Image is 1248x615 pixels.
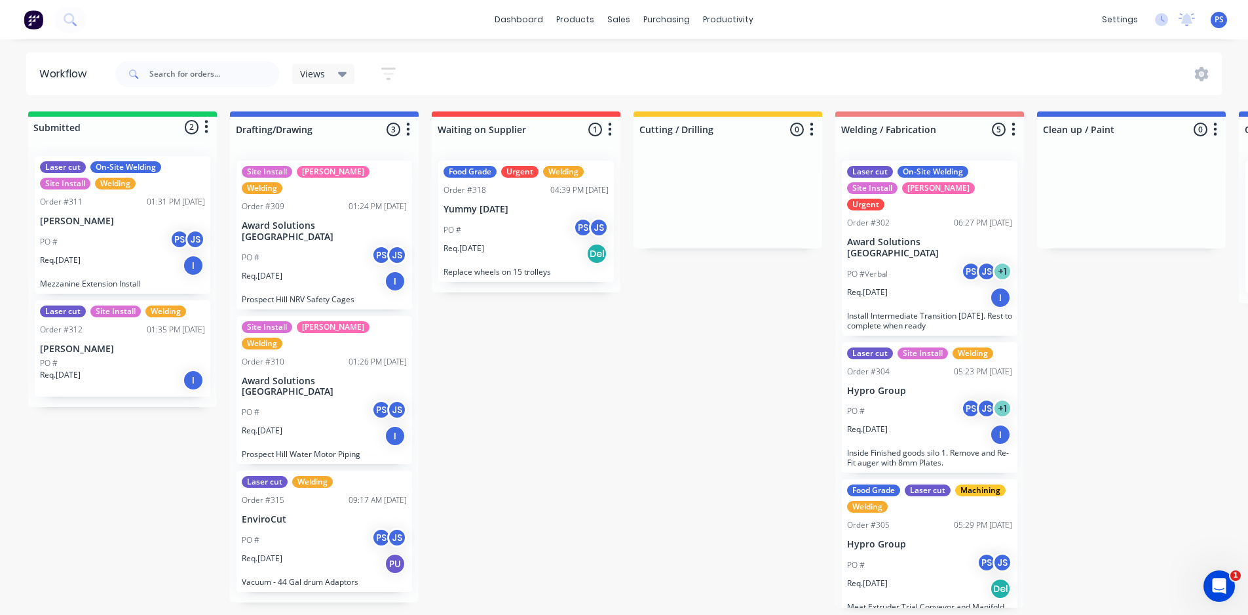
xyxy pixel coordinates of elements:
div: JS [589,218,609,237]
div: Laser cut [40,161,86,173]
p: Install Intermediate Transition [DATE]. Rest to complete when ready [847,311,1012,330]
div: I [183,370,204,391]
p: Award Solutions [GEOGRAPHIC_DATA] [847,237,1012,259]
div: sales [601,10,637,30]
div: JS [993,553,1012,572]
p: Vacuum - 44 Gal drum Adaptors [242,577,407,587]
div: 01:24 PM [DATE] [349,201,407,212]
p: PO # [40,357,58,369]
div: Site Install[PERSON_NAME]WeldingOrder #30901:24 PM [DATE]Award Solutions [GEOGRAPHIC_DATA]PO #PSJ... [236,161,412,309]
div: productivity [696,10,760,30]
p: PO # [40,236,58,248]
div: Order #305 [847,519,890,531]
p: Award Solutions [GEOGRAPHIC_DATA] [242,220,407,243]
div: Del [586,243,607,264]
div: Order #309 [242,201,284,212]
div: + 1 [993,399,1012,418]
p: Req. [DATE] [242,553,282,565]
p: Req. [DATE] [847,424,888,435]
div: PS [371,528,391,547]
div: Order #304 [847,366,890,378]
div: + 1 [993,262,1012,281]
p: Req. [DATE] [40,254,81,266]
p: PO #Verbal [847,268,888,280]
p: PO # [847,405,865,417]
div: Order #315 [242,494,284,506]
div: I [990,287,1011,308]
p: Req. [DATE] [40,369,81,381]
div: Site Install [90,306,141,317]
div: JS [977,399,996,418]
div: I [385,426,406,446]
div: PS [371,400,391,420]
p: [PERSON_NAME] [40,216,205,227]
div: Order #310 [242,356,284,368]
div: [PERSON_NAME] [297,166,369,178]
p: Yummy [DATE] [444,204,609,215]
div: PS [170,229,189,249]
p: Hypro Group [847,539,1012,550]
div: Order #302 [847,217,890,229]
div: 01:31 PM [DATE] [147,196,205,208]
div: PS [961,262,981,281]
div: Welding [292,476,333,488]
div: Site Install [898,347,948,359]
div: Welding [145,306,186,317]
div: PU [385,553,406,574]
p: Replace wheels on 15 trolleys [444,267,609,277]
p: Req. [DATE] [444,243,484,254]
div: Welding [242,182,282,194]
span: PS [1215,14,1224,26]
div: Del [990,578,1011,599]
div: Welding [95,178,136,189]
p: PO # [242,407,259,418]
div: Food GradeUrgentWeldingOrder #31804:39 PM [DATE]Yummy [DATE]PO #PSJSReq.[DATE]DelReplace wheels o... [438,161,614,282]
div: Order #311 [40,196,83,208]
p: Prospect Hill NRV Safety Cages [242,294,407,304]
img: Factory [24,10,43,30]
div: I [183,255,204,276]
div: Site Install [242,166,292,178]
div: I [385,271,406,292]
p: PO # [242,534,259,546]
div: PS [371,245,391,265]
p: Req. [DATE] [242,425,282,437]
div: 05:29 PM [DATE] [954,519,1012,531]
p: [PERSON_NAME] [40,344,205,355]
span: Views [300,67,325,81]
div: Food Grade [444,166,497,178]
a: dashboard [488,10,550,30]
div: PS [573,218,593,237]
div: JS [387,400,407,420]
p: EnviroCut [242,514,407,525]
div: PS [961,399,981,418]
p: Prospect Hill Water Motor Piping [242,449,407,459]
div: PS [977,553,996,572]
p: Hypro Group [847,386,1012,397]
p: PO # [242,252,259,264]
div: Urgent [501,166,539,178]
p: Meat Extruder Trial Conveyor and Manifold [847,602,1012,612]
div: [PERSON_NAME] [297,321,369,333]
div: purchasing [637,10,696,30]
div: Food Grade [847,485,900,496]
div: Laser cutSite InstallWeldingOrder #30405:23 PM [DATE]Hypro GroupPO #PSJS+1Req.[DATE]IInside Finis... [842,342,1017,473]
div: Order #318 [444,184,486,196]
p: Award Solutions [GEOGRAPHIC_DATA] [242,376,407,398]
div: Welding [953,347,993,359]
div: Workflow [39,66,93,82]
div: products [550,10,601,30]
div: 09:17 AM [DATE] [349,494,407,506]
div: Laser cut [242,476,288,488]
p: Req. [DATE] [847,287,888,298]
div: Laser cutWeldingOrder #31509:17 AM [DATE]EnviroCutPO #PSJSReq.[DATE]PUVacuum - 44 Gal drum Adaptors [236,471,412,592]
iframe: Intercom live chat [1203,570,1235,602]
div: 01:35 PM [DATE] [147,324,205,336]
div: 05:23 PM [DATE] [954,366,1012,378]
p: Inside Finished goods silo 1. Remove and Re-Fit auger with 8mm Plates. [847,448,1012,467]
div: JS [387,245,407,265]
div: settings [1095,10,1144,30]
div: Welding [242,338,282,349]
div: [PERSON_NAME] [902,182,975,194]
div: JS [977,262,996,281]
